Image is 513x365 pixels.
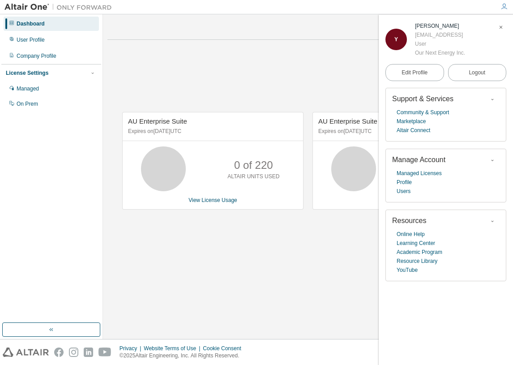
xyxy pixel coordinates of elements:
[234,158,273,173] p: 0 of 220
[203,345,246,352] div: Cookie Consent
[17,85,39,92] div: Managed
[415,21,465,30] div: Yufeng Long
[120,352,247,360] p: © 2025 Altair Engineering, Inc. All Rights Reserved.
[397,126,430,135] a: Altair Connect
[17,20,45,27] div: Dashboard
[318,128,486,135] p: Expires on [DATE] UTC
[3,348,49,357] img: altair_logo.svg
[392,156,445,163] span: Manage Account
[397,248,442,257] a: Academic Program
[415,30,465,39] div: [EMAIL_ADDRESS]
[392,217,426,224] span: Resources
[397,187,410,196] a: Users
[397,239,435,248] a: Learning Center
[318,117,377,125] span: AU Enterprise Suite
[17,36,45,43] div: User Profile
[98,348,111,357] img: youtube.svg
[17,100,38,107] div: On Prem
[54,348,64,357] img: facebook.svg
[6,69,48,77] div: License Settings
[17,52,56,60] div: Company Profile
[144,345,203,352] div: Website Terms of Use
[415,39,465,48] div: User
[397,108,449,117] a: Community & Support
[128,128,295,135] p: Expires on [DATE] UTC
[69,348,78,357] img: instagram.svg
[402,69,427,76] span: Edit Profile
[448,64,507,81] button: Logout
[415,48,465,57] div: Our Next Energy Inc.
[397,230,425,239] a: Online Help
[392,95,453,103] span: Support & Services
[227,173,279,180] p: ALTAIR UNITS USED
[128,117,187,125] span: AU Enterprise Suite
[469,68,485,77] span: Logout
[397,266,418,275] a: YouTube
[397,178,412,187] a: Profile
[188,197,237,203] a: View License Usage
[84,348,93,357] img: linkedin.svg
[4,3,116,12] img: Altair One
[385,64,444,81] a: Edit Profile
[120,345,144,352] div: Privacy
[397,117,426,126] a: Marketplace
[397,169,442,178] a: Managed Licenses
[394,36,398,43] span: Y
[397,257,437,266] a: Resource Library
